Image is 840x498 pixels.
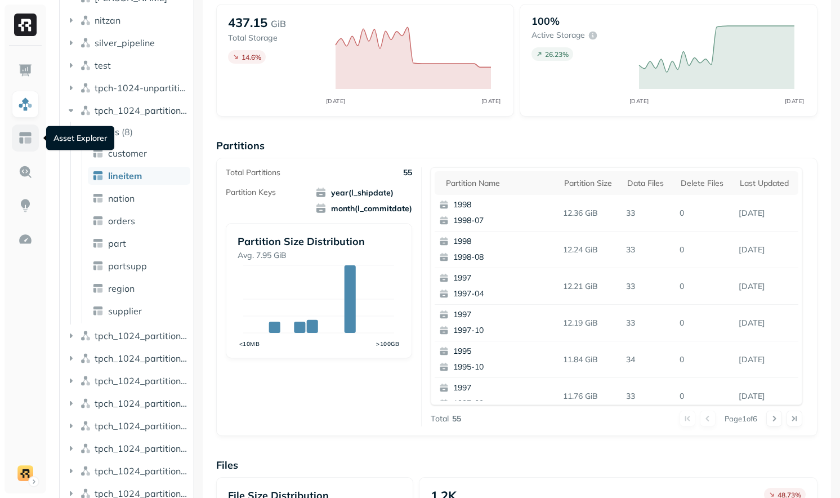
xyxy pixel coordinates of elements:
[80,330,91,341] img: namespace
[228,33,324,43] p: Total Storage
[108,260,147,272] span: partsupp
[95,15,120,26] span: nitzan
[622,277,675,296] p: 33
[629,97,649,105] tspan: [DATE]
[453,346,562,357] p: 1995
[239,340,260,348] tspan: <10MB
[14,14,37,36] img: Ryft
[108,305,142,317] span: supplier
[675,277,734,296] p: 0
[622,203,675,223] p: 33
[242,53,261,61] p: 14.6 %
[92,260,104,272] img: table
[435,341,568,377] button: 19951995-10
[65,327,189,345] button: tpch_1024_partitioned_1
[108,170,142,181] span: lineitem
[453,325,562,336] p: 1997-10
[65,56,189,74] button: test
[622,350,675,370] p: 34
[216,139,817,152] p: Partitions
[446,178,553,189] div: Partition name
[65,462,189,480] button: tpch_1024_partitioned_2
[80,465,91,477] img: namespace
[784,97,804,105] tspan: [DATE]
[545,50,569,59] p: 26.23 %
[675,203,734,223] p: 0
[92,215,104,226] img: table
[226,187,276,198] p: Partition Keys
[453,288,562,300] p: 1997-04
[65,101,189,119] button: tpch_1024_partitioned
[675,240,734,260] p: 0
[65,372,189,390] button: tpch_1024_partitioned_11
[734,350,798,370] p: Sep 18, 2025
[92,193,104,204] img: table
[18,97,33,112] img: Assets
[435,378,568,414] button: 19971997-09
[80,443,91,454] img: namespace
[315,203,412,214] span: month(l_commitdate)
[95,82,189,94] span: tpch-1024-unpartitioned
[95,37,155,48] span: silver_pipeline
[315,187,412,198] span: year(l_shipdate)
[88,302,190,320] a: supplier
[238,235,400,248] p: Partition Size Distribution
[453,252,562,263] p: 1998-08
[95,60,111,71] span: test
[88,279,190,297] a: region
[681,178,729,189] div: Delete Files
[216,459,817,472] p: Files
[558,386,622,406] p: 11.76 GiB
[734,277,798,296] p: Sep 18, 2025
[88,167,190,185] a: lineitem
[95,398,189,409] span: tpch_1024_partitioned_12
[80,82,91,94] img: namespace
[564,178,616,189] div: Partition size
[452,413,461,424] p: 55
[435,268,568,304] button: 19971997-04
[95,465,189,477] span: tpch_1024_partitioned_2
[734,313,798,333] p: Sep 18, 2025
[18,131,33,145] img: Asset Explorer
[80,420,91,432] img: namespace
[558,203,622,223] p: 12.36 GiB
[453,273,562,284] p: 1997
[18,232,33,247] img: Optimization
[675,350,734,370] p: 0
[88,144,190,162] a: customer
[95,105,189,116] span: tpch_1024_partitioned
[558,240,622,260] p: 12.24 GiB
[627,178,669,189] div: Data Files
[18,198,33,213] img: Insights
[80,353,91,364] img: namespace
[92,238,104,249] img: table
[108,148,147,159] span: customer
[95,375,189,386] span: tpch_1024_partitioned_11
[108,193,135,204] span: nation
[558,350,622,370] p: 11.84 GiB
[65,394,189,412] button: tpch_1024_partitioned_12
[228,15,267,30] p: 437.15
[238,250,400,261] p: Avg. 7.95 GiB
[740,178,793,189] div: Last updated
[453,398,562,410] p: 1997-09
[77,123,190,141] button: Tables(8)
[95,330,189,341] span: tpch_1024_partitioned_1
[80,60,91,71] img: namespace
[122,126,133,137] p: ( 8 )
[95,420,189,432] span: tpch_1024_partitioned_13
[226,167,280,178] p: Total Partitions
[453,215,562,226] p: 1998-07
[17,465,33,481] img: demo
[675,313,734,333] p: 0
[453,383,562,394] p: 1997
[46,126,114,150] div: Asset Explorer
[435,195,568,231] button: 19981998-07
[377,340,400,348] tspan: >100GB
[431,413,449,424] p: Total
[92,283,104,294] img: table
[65,34,189,52] button: silver_pipeline
[531,30,585,41] p: Active storage
[622,386,675,406] p: 33
[80,398,91,409] img: namespace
